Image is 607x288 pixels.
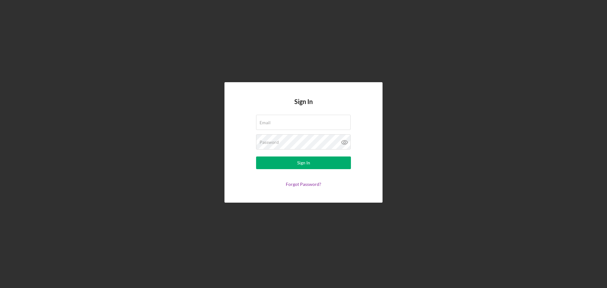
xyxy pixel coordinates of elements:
[286,181,321,187] a: Forgot Password?
[297,156,310,169] div: Sign In
[294,98,313,115] h4: Sign In
[260,140,279,145] label: Password
[260,120,271,125] label: Email
[256,156,351,169] button: Sign In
